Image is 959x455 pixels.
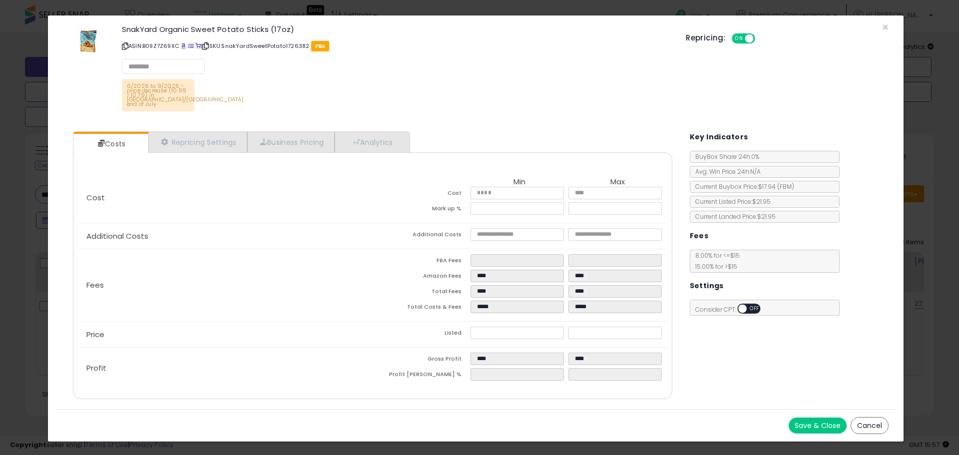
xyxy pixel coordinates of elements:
th: Min [471,178,568,187]
span: × [882,20,889,34]
a: All offer listings [188,42,194,50]
p: 6/2026 to 9/2026 - price decrease (10.99 > 10.79) in [GEOGRAPHIC_DATA]/[GEOGRAPHIC_DATA] end of July [122,79,194,111]
a: Costs [73,134,147,154]
td: Mark up % [373,202,471,218]
td: Gross Profit [373,353,471,368]
button: Save & Close [789,418,847,434]
a: Analytics [335,132,409,152]
td: Total Fees [373,285,471,301]
span: Avg. Win Price 24h: N/A [690,167,761,176]
td: Cost [373,187,471,202]
span: Current Landed Price: $21.95 [690,212,776,221]
td: Additional Costs [373,228,471,244]
h5: Repricing: [686,34,726,42]
p: Fees [78,281,373,289]
a: BuyBox page [181,42,186,50]
p: Profit [78,364,373,372]
th: Max [568,178,666,187]
span: OFF [754,34,770,43]
h5: Settings [690,280,724,292]
span: Consider CPT: [690,305,774,314]
span: ( FBM ) [777,182,794,191]
a: Repricing Settings [148,132,247,152]
p: Price [78,331,373,339]
button: Cancel [851,417,889,434]
span: $17.94 [758,182,794,191]
span: Current Buybox Price: [690,182,794,191]
td: Amazon Fees [373,270,471,285]
p: Additional Costs [78,232,373,240]
p: Cost [78,194,373,202]
span: 15.00 % for > $15 [690,262,737,271]
h3: SnakYard Organic Sweet Potato Sticks (17oz) [122,25,671,33]
td: FBA Fees [373,254,471,270]
a: Business Pricing [247,132,335,152]
h5: Fees [690,230,709,242]
span: FBA [311,41,330,51]
p: ASIN: B09Z7Z69XC | SKU: SnakYardSweetPotato1726382 [122,38,671,54]
img: 41s1ydLVF-L._SL60_.jpg [74,25,104,55]
span: Current Listed Price: $21.95 [690,197,771,206]
span: ON [733,34,745,43]
span: 8.00 % for <= $15 [690,251,740,271]
a: Your listing only [195,42,201,50]
td: Profit [PERSON_NAME] % [373,368,471,384]
h5: Key Indicators [690,131,748,143]
td: Listed [373,327,471,342]
span: BuyBox Share 24h: 0% [690,152,759,161]
td: Total Costs & Fees [373,301,471,316]
span: OFF [747,305,763,313]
